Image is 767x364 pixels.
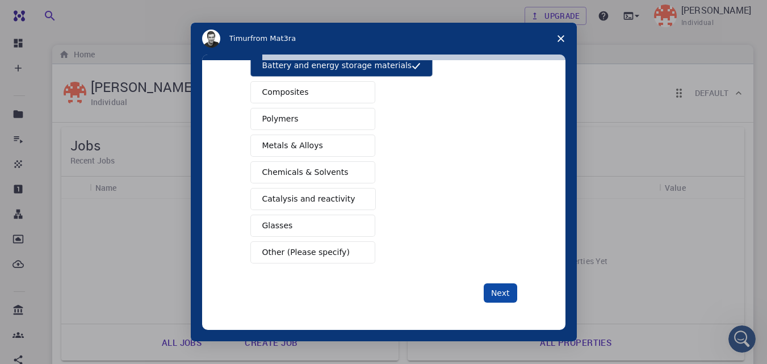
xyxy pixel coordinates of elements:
button: Glasses [250,215,375,237]
button: Battery and energy storage materials [250,55,433,77]
button: Polymers [250,108,375,130]
span: Other (Please specify) [262,246,350,258]
span: from Mat3ra [250,34,296,43]
span: Polymers [262,113,299,125]
button: Home [198,5,220,26]
button: Next [484,283,517,303]
span: Catalysis and reactivity [262,193,355,205]
div: Timur says… [9,77,218,169]
button: Chemicals & Solvents [250,161,375,183]
h1: Timur [55,6,81,14]
img: Profile image for Timur [23,91,41,110]
button: Catalysis and reactivity [250,188,376,210]
button: Metals & Alloys [250,135,375,157]
button: Other (Please specify) [250,241,375,263]
span: Timur [51,96,72,104]
button: go back [7,5,29,26]
span: Battery and energy storage materials [262,60,412,72]
span: Glasses [262,220,293,232]
div: Greetings! ✋ Let us know if you have any questions. We are here to help. [23,119,204,141]
button: Upload attachment [54,277,63,286]
button: Emoji picker [18,277,27,286]
span: Composites [262,86,309,98]
span: Close survey [545,23,577,55]
img: Profile image for Timur [202,30,220,48]
span: Support [23,8,64,18]
button: Composites [250,81,375,103]
span: Metals & Alloys [262,140,323,152]
img: Profile image for Timur [32,6,51,24]
p: Active 9h ago [55,14,106,26]
span: Timur [229,34,250,43]
button: Send a message… [195,273,213,291]
span: Chemicals & Solvents [262,166,349,178]
textarea: Message… [10,253,217,273]
button: Gif picker [36,277,45,286]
